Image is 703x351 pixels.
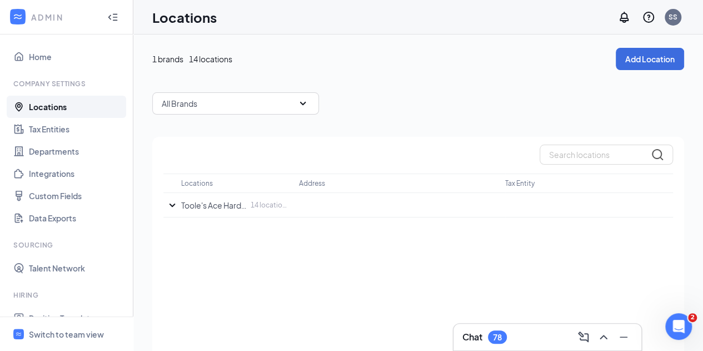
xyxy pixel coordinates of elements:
button: ChevronUp [595,328,612,346]
div: 78 [493,333,502,342]
a: Data Exports [29,207,124,229]
span: 14 locations [189,53,232,65]
svg: SmallChevronDown [296,97,310,110]
p: Toole's Ace Hardware [181,200,248,211]
button: ComposeMessage [575,328,592,346]
svg: WorkstreamLogo [15,330,22,338]
input: Search locations [540,145,673,165]
a: Custom Fields [29,185,124,207]
span: 1 brands [152,53,183,65]
svg: ChevronUp [597,330,610,344]
a: Tax Entities [29,118,124,140]
div: Sourcing [13,240,122,250]
h3: Chat [462,331,482,343]
svg: MagnifyingGlass [651,148,664,161]
span: 2 [688,313,697,322]
a: Position Templates [29,307,124,329]
svg: QuestionInfo [642,11,655,24]
svg: SmallChevronDown [166,199,179,212]
p: 14 location(s) [251,200,288,210]
svg: Collapse [107,12,118,23]
svg: ComposeMessage [577,330,590,344]
iframe: Intercom live chat [665,313,692,340]
a: Home [29,46,124,68]
p: All Brands [162,98,197,109]
svg: Minimize [617,330,630,344]
a: Departments [29,140,124,162]
a: Talent Network [29,257,124,279]
div: Company Settings [13,79,122,88]
div: ADMIN [31,12,97,23]
svg: Notifications [617,11,631,24]
a: Locations [29,96,124,118]
button: Minimize [615,328,632,346]
p: Tax Entity [505,179,535,188]
div: Switch to team view [29,329,104,340]
svg: WorkstreamLogo [12,11,23,22]
button: Add Location [616,48,684,70]
h1: Locations [152,8,217,27]
div: Hiring [13,290,122,300]
a: Integrations [29,162,124,185]
p: Address [299,179,325,188]
div: SS [669,12,677,22]
p: Locations [181,179,213,188]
